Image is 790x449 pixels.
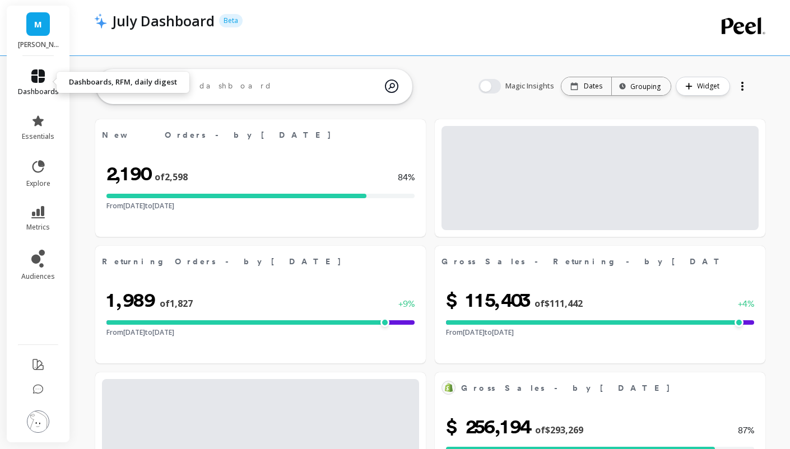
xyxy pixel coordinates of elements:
[26,223,50,232] span: metrics
[27,410,49,433] img: profile picture
[18,87,59,96] span: dashboards
[102,254,383,269] span: Returning Orders - by Jul 31, 2025
[155,170,188,184] span: of 2,598
[94,13,107,29] img: header icon
[219,14,243,27] p: Beta
[106,327,415,338] p: From [DATE] to [DATE]
[461,382,671,394] span: Gross Sales - by [DATE]
[106,200,415,212] p: From [DATE] to [DATE]
[535,297,583,310] span: of $111,442
[102,256,342,268] span: Returning Orders - by [DATE]
[22,132,54,141] span: essentials
[160,297,193,310] span: of 1,827
[398,171,415,184] span: 84 %
[21,272,55,281] span: audiences
[738,297,754,311] span: + 4 %
[34,18,42,31] span: M
[385,71,398,101] img: magic search icon
[505,81,556,92] span: Magic Insights
[106,162,149,185] span: 2,190
[584,82,602,91] p: Dates
[446,327,754,338] p: From [DATE] to [DATE]
[446,415,529,438] span: $256,194
[535,423,583,437] span: of $293,269
[26,179,50,188] span: explore
[102,127,383,143] span: New Orders - by Jul 31, 2025
[113,11,215,30] p: July Dashboard
[398,297,415,311] span: + 9 %
[442,254,723,269] span: Gross Sales - Returning - by Jul 31, 2025
[106,289,154,311] span: 1,989
[461,380,723,396] span: Gross Sales - by Jul 31, 2025
[738,424,754,437] span: 87 %
[622,81,661,92] div: Grouping
[446,289,529,311] span: $115,403
[697,81,723,92] span: Widget
[18,40,59,49] p: maude
[676,77,730,96] button: Widget
[102,129,332,141] span: New Orders - by [DATE]
[442,256,742,268] span: Gross Sales - Returning - by [DATE]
